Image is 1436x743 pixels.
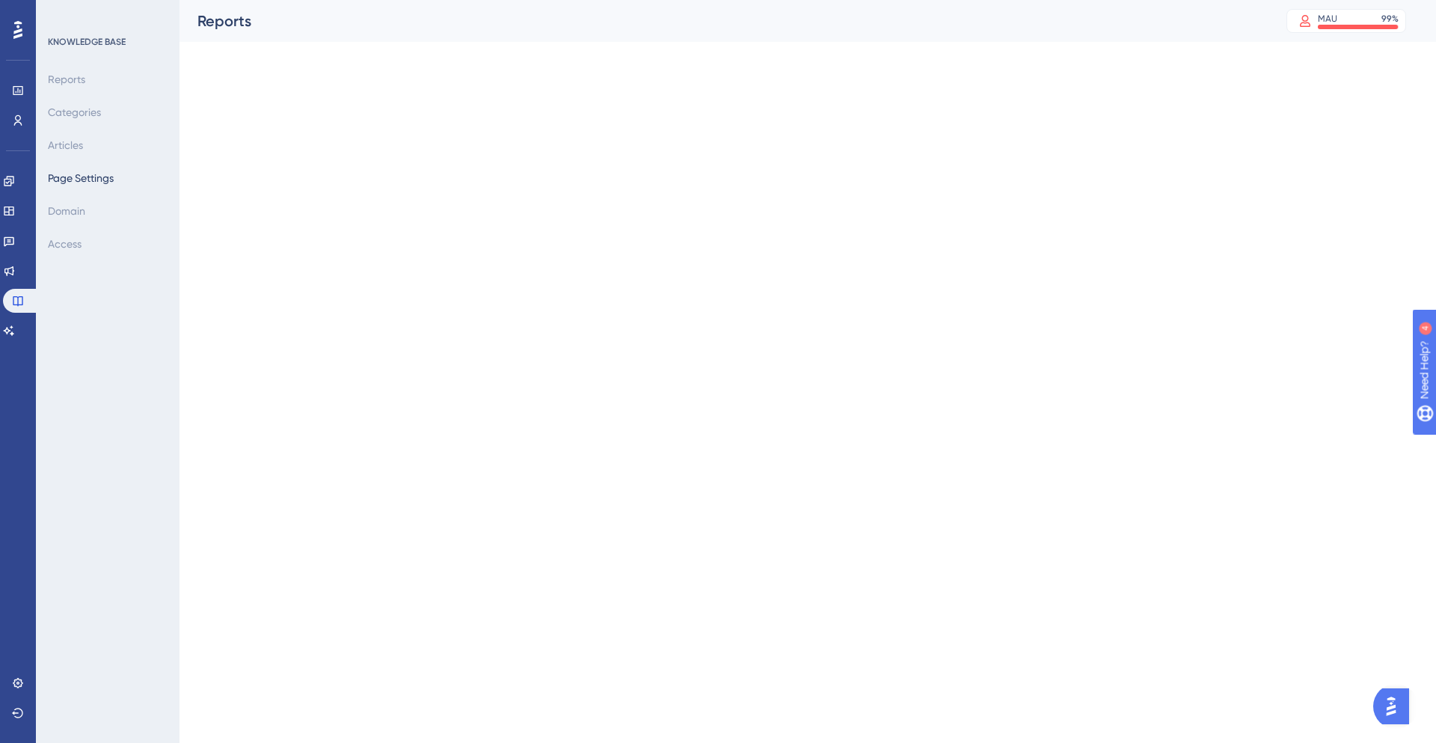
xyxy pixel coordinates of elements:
div: KNOWLEDGE BASE [48,36,126,48]
button: Page Settings [48,165,114,192]
button: Articles [48,132,83,159]
div: 99 % [1381,13,1399,25]
span: Need Help? [35,4,93,22]
button: Access [48,230,82,257]
iframe: UserGuiding AI Assistant Launcher [1373,684,1418,729]
button: Reports [48,66,85,93]
button: Categories [48,99,101,126]
div: Reports [197,10,1249,31]
div: 4 [104,7,108,19]
div: MAU [1318,13,1337,25]
button: Domain [48,198,85,224]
